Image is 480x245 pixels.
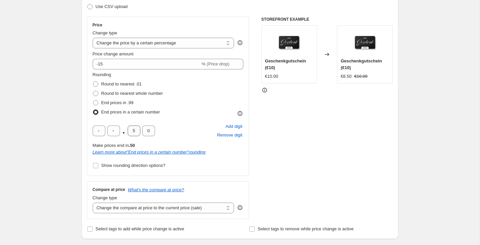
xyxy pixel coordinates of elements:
span: Change type [93,30,117,35]
div: €8.50 [341,73,352,80]
button: What's the compare at price? [128,187,184,192]
button: Add placeholder [224,122,243,131]
strike: €10.00 [354,73,368,80]
input: ﹡ [93,126,105,136]
span: Round to nearest whole number [101,91,163,96]
i: Learn more about " End prices in a certain number " rounding [93,150,206,155]
span: Select tags to add while price change is active [96,226,184,231]
span: Add digit [225,123,242,130]
h6: STOREFRONT EXAMPLE [261,17,393,22]
button: Remove placeholder [216,131,243,140]
span: Remove digit [217,132,242,139]
b: .50 [129,143,135,148]
span: Make prices end in [93,143,135,148]
span: End prices in .99 [101,100,134,105]
img: 10-Gutschein-Online-Shop_80x.png [352,29,378,56]
span: % (Price drop) [202,61,229,66]
span: Show rounding direction options? [101,163,165,168]
img: 10-Gutschein-Online-Shop_80x.png [276,29,302,56]
h3: Compare at price [93,187,125,192]
input: -15 [93,59,200,69]
span: End prices in a certain number [101,109,160,114]
span: Change type [93,195,117,200]
span: . [122,126,126,136]
span: Geschenkgutschein (€10) [341,58,382,70]
div: €10.00 [265,73,278,80]
span: Use CSV upload [96,4,128,9]
span: Select tags to remove while price change is active [258,226,354,231]
a: Learn more about"End prices in a certain number"rounding [93,150,206,155]
h3: Price [93,22,102,28]
input: ﹡ [142,126,155,136]
span: Rounding [93,72,111,77]
input: ﹡ [128,126,140,136]
input: ﹡ [107,126,120,136]
div: help [237,39,243,46]
span: Geschenkgutschein (€10) [265,58,306,70]
div: help [237,204,243,211]
span: Round to nearest .01 [101,81,142,86]
span: Price change amount [93,51,134,56]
